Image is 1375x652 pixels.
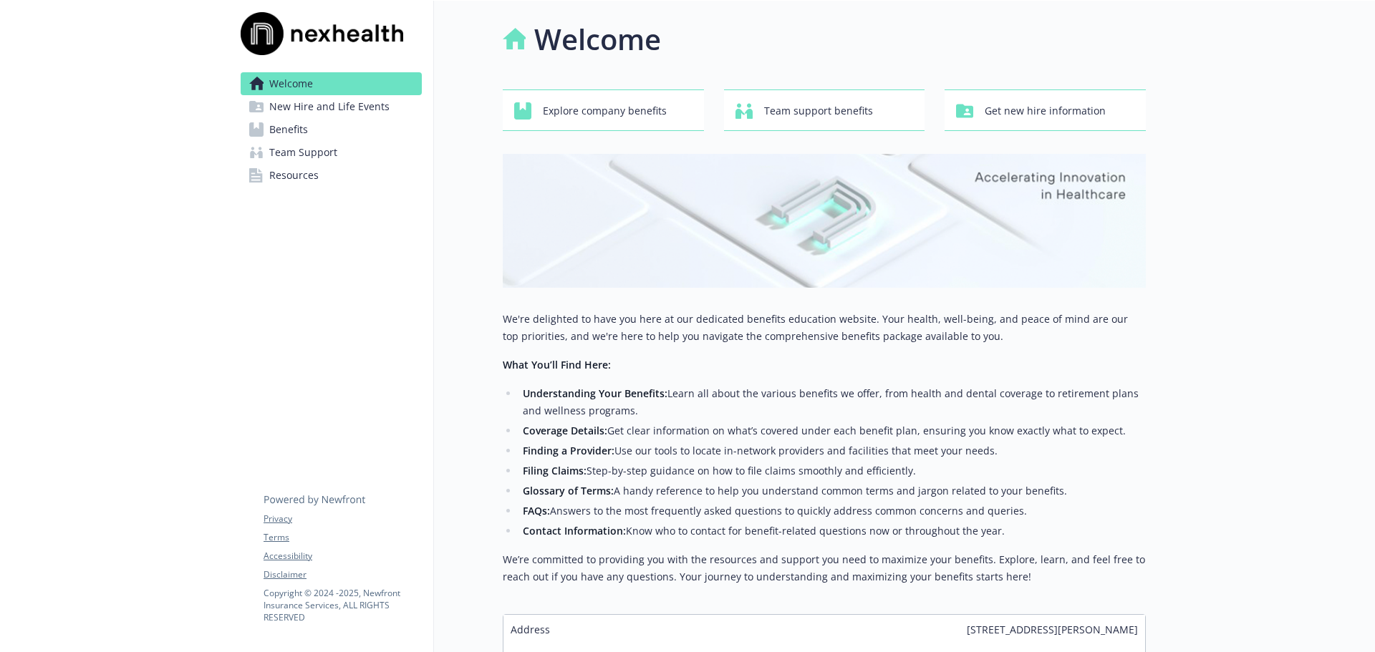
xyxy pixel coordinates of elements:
[264,587,421,623] p: Copyright © 2024 - 2025 , Newfront Insurance Services, ALL RIGHTS RESERVED
[264,550,421,563] a: Accessibility
[967,622,1138,637] span: [STREET_ADDRESS][PERSON_NAME]
[543,97,667,125] span: Explore company benefits
[523,504,550,517] strong: FAQs:
[511,622,550,637] span: Address
[503,551,1146,585] p: We’re committed to providing you with the resources and support you need to maximize your benefit...
[241,141,422,164] a: Team Support
[503,154,1146,288] img: overview page banner
[523,424,607,437] strong: Coverage Details:
[518,482,1146,500] li: A handy reference to help you understand common terms and jargon related to your benefits.
[523,444,614,457] strong: Finding a Provider:
[518,522,1146,540] li: Know who to contact for benefit-related questions now or throughout the year.
[764,97,873,125] span: Team support benefits
[264,512,421,525] a: Privacy
[264,531,421,544] a: Terms
[269,118,308,141] span: Benefits
[269,141,337,164] span: Team Support
[523,386,667,400] strong: Understanding Your Benefits:
[518,502,1146,520] li: Answers to the most frequently asked questions to quickly address common concerns and queries.
[264,568,421,581] a: Disclaimer
[241,118,422,141] a: Benefits
[523,484,614,497] strong: Glossary of Terms:
[269,72,313,95] span: Welcome
[241,164,422,187] a: Resources
[503,311,1146,345] p: We're delighted to have you here at our dedicated benefits education website. Your health, well-b...
[269,164,319,187] span: Resources
[523,464,587,477] strong: Filing Claims:
[503,89,704,131] button: Explore company benefits
[518,422,1146,439] li: Get clear information on what’s covered under each benefit plan, ensuring you know exactly what t...
[518,462,1146,480] li: Step-by-step guidance on how to file claims smoothly and efficiently.
[724,89,925,131] button: Team support benefits
[241,72,422,95] a: Welcome
[523,524,626,537] strong: Contact Information:
[534,18,661,61] h1: Welcome
[241,95,422,118] a: New Hire and Life Events
[518,385,1146,419] li: Learn all about the various benefits we offer, from health and dental coverage to retirement plan...
[518,442,1146,459] li: Use our tools to locate in-network providers and facilities that meet your needs.
[945,89,1146,131] button: Get new hire information
[503,358,611,371] strong: What You’ll Find Here:
[269,95,390,118] span: New Hire and Life Events
[985,97,1106,125] span: Get new hire information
